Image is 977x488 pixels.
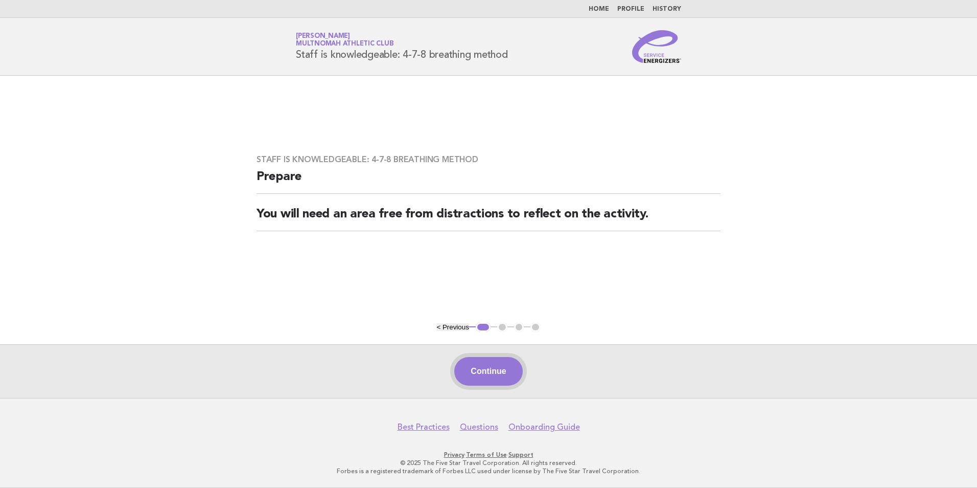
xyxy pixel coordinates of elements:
[653,6,681,12] a: History
[176,467,801,475] p: Forbes is a registered trademark of Forbes LLC used under license by The Five Star Travel Corpora...
[398,422,450,432] a: Best Practices
[296,33,393,47] a: [PERSON_NAME]Multnomah Athletic Club
[436,323,469,331] button: < Previous
[466,451,507,458] a: Terms of Use
[454,357,522,386] button: Continue
[632,30,681,63] img: Service Energizers
[257,206,720,231] h2: You will need an area free from distractions to reflect on the activity.
[444,451,464,458] a: Privacy
[617,6,644,12] a: Profile
[460,422,498,432] a: Questions
[176,459,801,467] p: © 2025 The Five Star Travel Corporation. All rights reserved.
[476,322,491,332] button: 1
[589,6,609,12] a: Home
[508,422,580,432] a: Onboarding Guide
[296,33,508,60] h1: Staff is knowledgeable: 4-7-8 breathing method
[296,41,393,48] span: Multnomah Athletic Club
[257,169,720,194] h2: Prepare
[176,451,801,459] p: · ·
[257,154,720,165] h3: Staff is knowledgeable: 4-7-8 breathing method
[508,451,533,458] a: Support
